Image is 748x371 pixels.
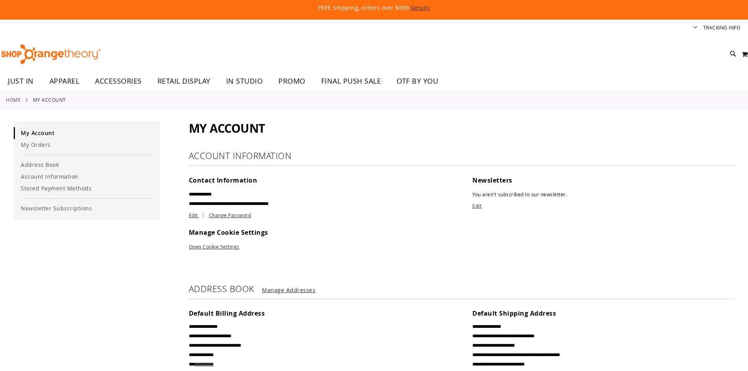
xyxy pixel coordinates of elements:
a: Manage Addresses [262,286,315,294]
span: Edit [189,212,198,218]
a: FINAL PUSH SALE [313,72,389,90]
span: FINAL PUSH SALE [321,72,381,90]
a: Account Information [14,171,160,183]
span: My Account [189,120,265,136]
span: ACCESSORIES [95,72,142,90]
a: Stored Payment Methods [14,183,160,194]
span: APPAREL [49,72,80,90]
span: Newsletters [472,176,512,185]
p: FREE Shipping, orders over $600. [139,4,610,12]
span: OTF BY YOU [397,72,438,90]
a: Address Book [14,159,160,171]
a: Tracking Info [703,24,741,31]
a: Open Cookie Settings [189,243,240,250]
button: Account menu [693,24,697,32]
a: RETAIL DISPLAY [150,72,218,90]
a: APPAREL [42,72,88,90]
strong: My Account [33,96,66,103]
p: You aren't subscribed to our newsletter. [472,190,734,199]
a: My Account [14,127,160,139]
strong: Address Book [189,283,254,294]
span: Default Billing Address [189,309,265,318]
a: OTF BY YOU [389,72,446,90]
span: JUST IN [8,72,34,90]
span: Default Shipping Address [472,309,556,318]
span: Contact Information [189,176,258,185]
a: Newsletter Subscriptions [14,203,160,214]
a: Details [411,4,430,11]
span: Manage Cookie Settings [189,228,268,237]
a: My Orders [14,139,160,151]
span: PROMO [278,72,305,90]
a: PROMO [271,72,313,90]
a: ACCESSORIES [87,72,150,90]
a: IN STUDIO [218,72,271,90]
a: Change Password [209,212,251,218]
span: IN STUDIO [226,72,263,90]
a: Home [6,96,21,103]
span: RETAIL DISPLAY [157,72,210,90]
a: Edit [189,212,208,218]
a: Edit [472,203,481,209]
strong: Account Information [189,150,292,161]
